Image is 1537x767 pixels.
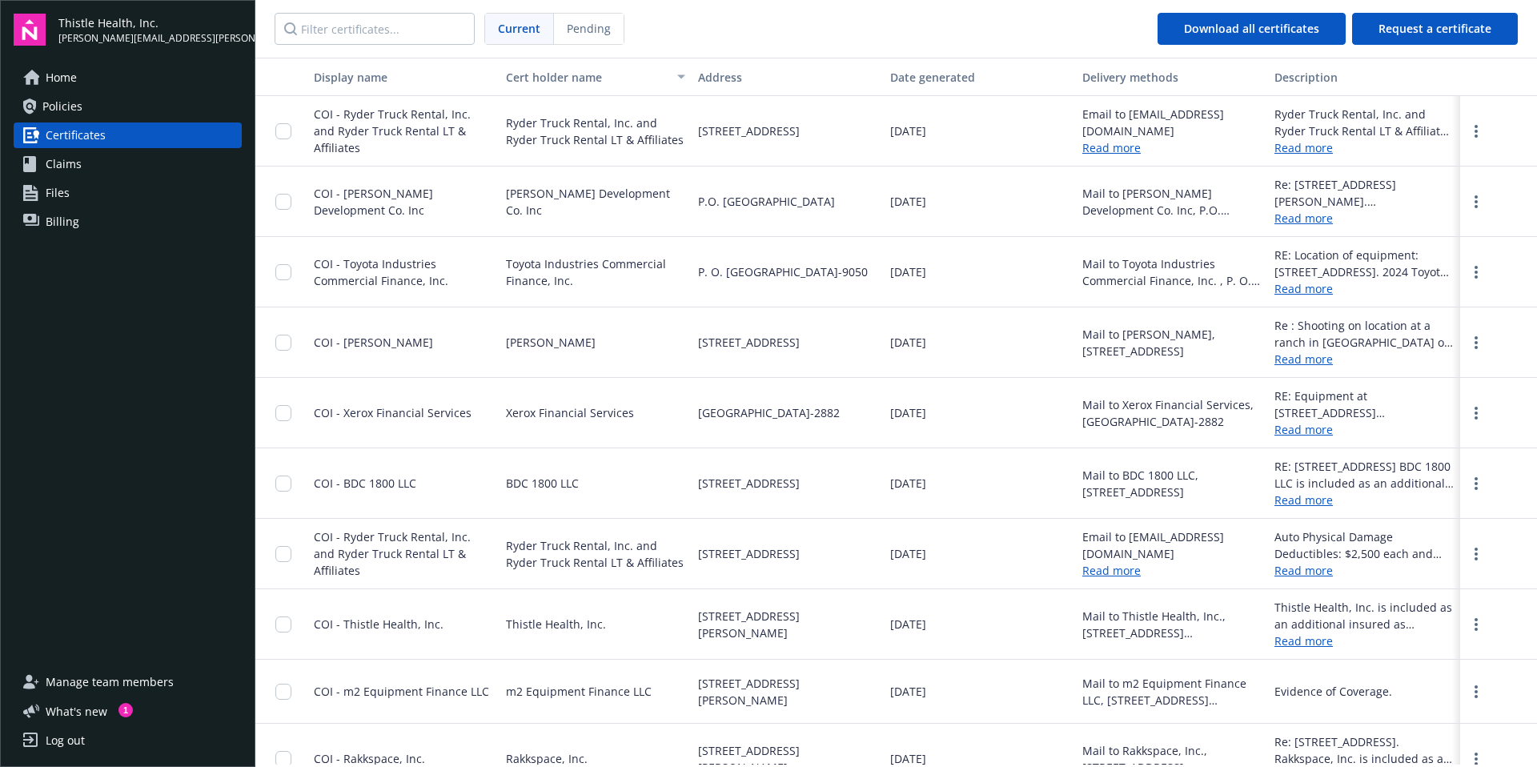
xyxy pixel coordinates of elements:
span: Home [46,65,77,90]
span: COI - [PERSON_NAME] Development Co. Inc [314,186,433,218]
a: more [1467,333,1486,352]
span: Thistle Health, Inc. [506,616,606,632]
span: [STREET_ADDRESS] [698,122,800,139]
input: Filter certificates... [275,13,475,45]
span: COI - Rakkspace, Inc. [314,751,425,766]
a: Read more [1274,210,1454,227]
button: Thistle Health, Inc.[PERSON_NAME][EMAIL_ADDRESS][PERSON_NAME][DOMAIN_NAME] [58,14,242,46]
div: Address [698,69,877,86]
input: Toggle Row Selected [275,476,291,492]
span: [STREET_ADDRESS] [698,545,800,562]
button: Date generated [884,58,1076,96]
div: Email to [EMAIL_ADDRESS][DOMAIN_NAME] [1082,528,1262,562]
div: RE: [STREET_ADDRESS] BDC 1800 LLC is included as an additional insured as required by a written c... [1274,458,1454,492]
span: Manage team members [46,669,174,695]
div: RE: Location of equipment: [STREET_ADDRESS]. 2024 Toyota 8HBW23. Serial NO.: 8HBW23-69320. 8HBW23... [1274,247,1454,280]
div: Mail to m2 Equipment Finance LLC, [STREET_ADDRESS][PERSON_NAME] [1082,675,1262,709]
a: Billing [14,209,242,235]
span: [DATE] [890,334,926,351]
a: Read more [1274,492,1454,508]
a: more [1467,544,1486,564]
div: Date generated [890,69,1069,86]
button: Description [1268,58,1460,96]
span: Request a certificate [1378,21,1491,36]
a: more [1467,615,1486,634]
span: Thistle Health, Inc. [58,14,242,31]
a: Files [14,180,242,206]
div: Mail to [PERSON_NAME], [STREET_ADDRESS] [1082,326,1262,359]
span: [DATE] [890,750,926,767]
div: Mail to [PERSON_NAME] Development Co. Inc, P.O. [GEOGRAPHIC_DATA] [1082,185,1262,219]
button: Address [692,58,884,96]
span: COI - Thistle Health, Inc. [314,616,443,632]
input: Toggle Row Selected [275,751,291,767]
input: Toggle Row Selected [275,264,291,280]
button: Delivery methods [1076,58,1268,96]
a: Read more [1274,139,1454,156]
div: Auto Physical Damage Deductibles: $2,500 each and every vehicle, each and every loss but is incre... [1274,528,1454,562]
span: [DATE] [890,475,926,492]
div: Evidence of Coverage. [1274,683,1392,700]
div: Mail to BDC 1800 LLC, [STREET_ADDRESS] [1082,467,1262,500]
span: [DATE] [890,683,926,700]
span: COI - Toyota Industries Commercial Finance, Inc. [314,256,448,288]
a: more [1467,404,1486,423]
span: Billing [46,209,79,235]
span: Current [498,20,540,37]
span: Certificates [46,122,106,148]
span: [DATE] [890,263,926,280]
span: Download all certificates [1184,21,1319,36]
span: P. O. [GEOGRAPHIC_DATA]-9050 [698,263,868,280]
span: Files [46,180,70,206]
div: Log out [46,728,85,753]
input: Toggle Row Selected [275,546,291,562]
span: What ' s new [46,703,107,720]
span: Toyota Industries Commercial Finance, Inc. [506,255,685,289]
span: [PERSON_NAME] [506,334,596,351]
button: What's new1 [14,703,133,720]
span: Pending [567,20,611,37]
span: COI - BDC 1800 LLC [314,476,416,491]
a: more [1467,122,1486,141]
div: Thistle Health, Inc. is included as an additional insured as required by a written contract with ... [1274,599,1454,632]
a: Read more [1082,563,1141,578]
span: [DATE] [890,404,926,421]
a: more [1467,474,1486,493]
span: [PERSON_NAME][EMAIL_ADDRESS][PERSON_NAME][DOMAIN_NAME] [58,31,242,46]
a: Read more [1274,562,1454,579]
span: COI - Ryder Truck Rental, Inc. and Ryder Truck Rental LT & Affiliates [314,529,471,578]
div: Delivery methods [1082,69,1262,86]
span: BDC 1800 LLC [506,475,579,492]
span: Claims [46,151,82,177]
span: [STREET_ADDRESS][PERSON_NAME] [698,675,877,709]
div: Re : Shooting on location at a ranch in [GEOGRAPHIC_DATA] on 4/22. Evidence of Coverage. [1274,317,1454,351]
div: Display name [314,69,493,86]
a: Read more [1274,632,1454,649]
span: [GEOGRAPHIC_DATA]-2882 [698,404,840,421]
span: COI - Xerox Financial Services [314,405,472,420]
input: Toggle Row Selected [275,616,291,632]
span: [DATE] [890,545,926,562]
a: Read more [1274,421,1454,438]
input: Toggle Row Selected [275,684,291,700]
a: Read more [1274,280,1454,297]
div: Mail to Thistle Health, Inc., [STREET_ADDRESS][PERSON_NAME] [1082,608,1262,641]
div: Re: [STREET_ADDRESS]. Rakkspace, Inc. is included as an additional insured as required by a writt... [1274,733,1454,767]
span: [DATE] [890,193,926,210]
input: Toggle Row Selected [275,123,291,139]
span: [STREET_ADDRESS][PERSON_NAME] [698,608,877,641]
a: more [1467,682,1486,701]
img: navigator-logo.svg [14,14,46,46]
div: Cert holder name [506,69,668,86]
button: Display name [307,58,500,96]
div: Re: [STREET_ADDRESS][PERSON_NAME]. [PERSON_NAME] Development Co. Inc is included as an additional... [1274,176,1454,210]
div: Ryder Truck Rental, Inc. and Ryder Truck Rental LT & Affiliates are The Certificate Holder is inc... [1274,106,1454,139]
span: [DATE] [890,616,926,632]
a: Home [14,65,242,90]
a: Read more [1274,351,1454,367]
div: Email to [EMAIL_ADDRESS][DOMAIN_NAME] [1082,106,1262,139]
a: Policies [14,94,242,119]
div: 1 [118,703,133,717]
span: Ryder Truck Rental, Inc. and Ryder Truck Rental LT & Affiliates [506,537,685,571]
button: Download all certificates [1158,13,1346,45]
